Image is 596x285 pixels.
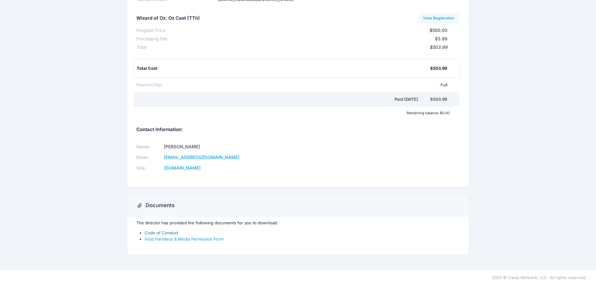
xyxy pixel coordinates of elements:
[430,96,447,103] div: $503.99
[162,142,290,152] td: [PERSON_NAME]
[136,44,146,51] div: Total
[136,36,167,42] div: Processing Fee
[167,36,447,42] div: $3.99
[145,237,223,242] a: Hold Harmless & Media Permission Form
[138,96,430,103] div: Paid [DATE]
[162,82,447,88] div: Full
[136,152,162,163] td: Email:
[137,65,430,72] div: Total Cost
[136,163,162,174] td: Site:
[164,165,201,170] a: [DOMAIN_NAME]
[430,28,447,33] span: $500.00
[492,275,587,280] span: 2025 © Camp Network, LLC. All rights reserved.
[164,155,239,160] a: [EMAIL_ADDRESS][DOMAIN_NAME]
[136,27,166,34] div: Program Price
[145,230,178,235] a: Code of Conduct
[430,65,447,72] div: $503.99
[136,16,200,21] h5: Wizard of Oz: Oz Cast (TTh)
[146,44,447,51] div: $503.99
[136,220,460,226] p: The director has provided the following documents for you to download.
[146,202,175,209] h3: Documents
[136,127,460,133] h5: Contact Information:
[136,82,162,88] div: Payment Plan
[136,142,162,152] td: Name:
[133,111,452,115] div: Remaining balance: $0.00
[418,13,460,23] a: View Registration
